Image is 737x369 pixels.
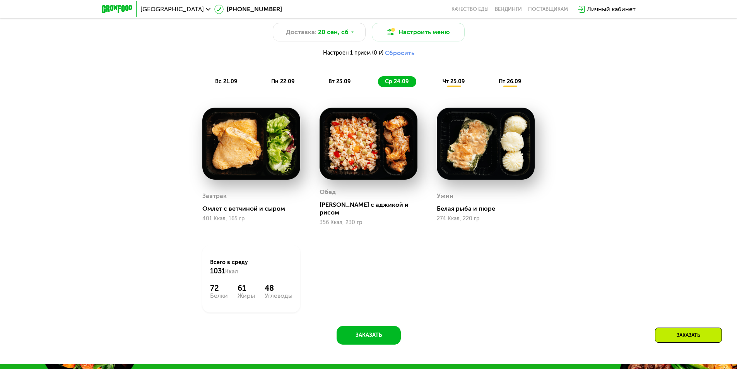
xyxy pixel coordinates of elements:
[495,6,522,12] a: Вендинги
[215,78,237,85] span: вс 21.09
[320,220,417,226] div: 356 Ккал, 230 гр
[323,50,383,56] span: Настроен 1 прием (0 ₽)
[372,23,465,41] button: Настроить меню
[210,283,228,293] div: 72
[286,27,316,37] span: Доставка:
[385,49,414,57] button: Сбросить
[238,283,255,293] div: 61
[320,186,336,198] div: Обед
[437,190,453,202] div: Ужин
[202,216,300,222] div: 401 Ккал, 165 гр
[385,78,409,85] span: ср 24.09
[437,216,535,222] div: 274 Ккал, 220 гр
[528,6,568,12] div: поставщикам
[238,293,255,299] div: Жиры
[587,5,636,14] div: Личный кабинет
[214,5,282,14] a: [PHONE_NUMBER]
[443,78,465,85] span: чт 25.09
[320,201,424,216] div: [PERSON_NAME] с аджикой и рисом
[318,27,349,37] span: 20 сен, сб
[337,326,401,345] button: Заказать
[202,205,306,213] div: Омлет с ветчиной и сыром
[451,6,489,12] a: Качество еды
[210,259,292,276] div: Всего в среду
[225,268,238,275] span: Ккал
[655,328,722,343] div: Заказать
[499,78,521,85] span: пт 26.09
[140,6,204,12] span: [GEOGRAPHIC_DATA]
[437,205,541,213] div: Белая рыба и пюре
[271,78,294,85] span: пн 22.09
[210,267,225,275] span: 1031
[202,190,227,202] div: Завтрак
[265,293,292,299] div: Углеводы
[210,293,228,299] div: Белки
[328,78,351,85] span: вт 23.09
[265,283,292,293] div: 48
